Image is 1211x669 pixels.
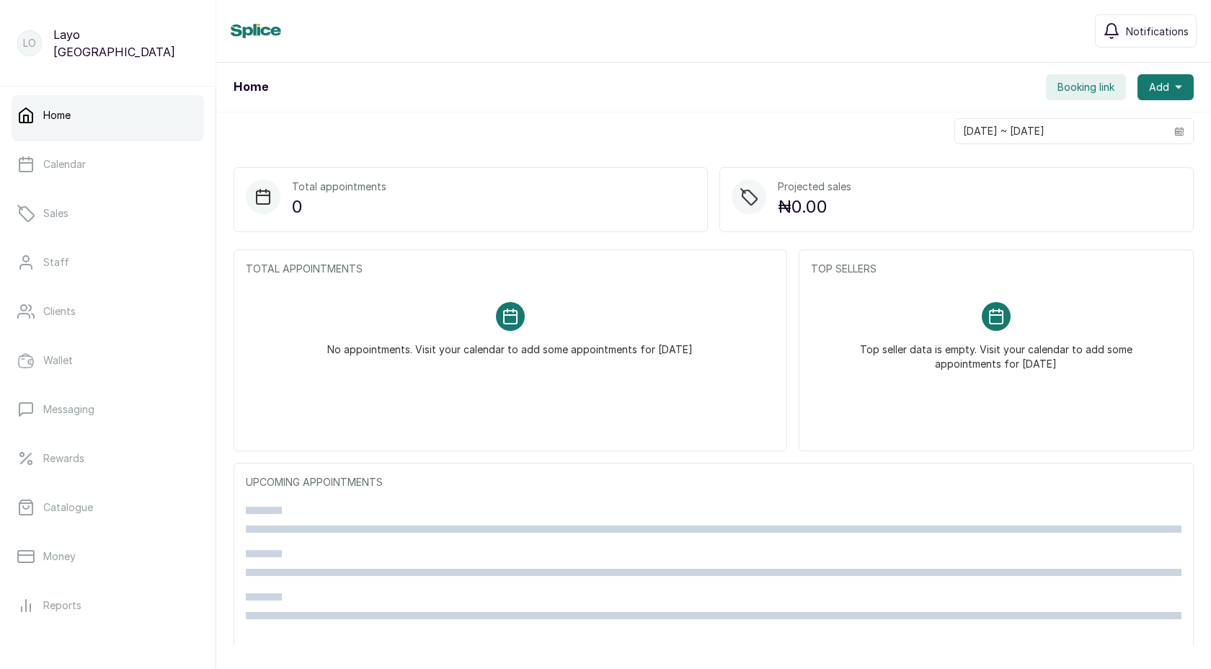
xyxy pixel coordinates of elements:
[43,108,71,123] p: Home
[12,242,204,283] a: Staff
[246,262,775,276] p: TOTAL APPOINTMENTS
[12,95,204,136] a: Home
[43,402,94,417] p: Messaging
[43,598,81,613] p: Reports
[778,180,851,194] p: Projected sales
[327,331,693,357] p: No appointments. Visit your calendar to add some appointments for [DATE]
[1126,24,1189,39] span: Notifications
[778,194,851,220] p: ₦0.00
[43,304,76,319] p: Clients
[292,194,386,220] p: 0
[43,255,69,270] p: Staff
[828,331,1164,371] p: Top seller data is empty. Visit your calendar to add some appointments for [DATE]
[12,487,204,528] a: Catalogue
[12,291,204,332] a: Clients
[292,180,386,194] p: Total appointments
[234,79,268,96] h1: Home
[12,438,204,479] a: Rewards
[955,119,1166,143] input: Select date
[23,36,36,50] p: LO
[43,549,76,564] p: Money
[12,585,204,626] a: Reports
[12,144,204,185] a: Calendar
[1149,80,1169,94] span: Add
[1137,74,1194,100] button: Add
[53,26,198,61] p: Layo [GEOGRAPHIC_DATA]
[1046,74,1126,100] button: Booking link
[1095,14,1197,48] button: Notifications
[43,451,84,466] p: Rewards
[43,157,86,172] p: Calendar
[1057,80,1114,94] span: Booking link
[12,536,204,577] a: Money
[43,500,93,515] p: Catalogue
[246,475,1181,489] p: UPCOMING APPOINTMENTS
[811,262,1181,276] p: TOP SELLERS
[12,389,204,430] a: Messaging
[43,353,73,368] p: Wallet
[12,340,204,381] a: Wallet
[1174,126,1184,136] svg: calendar
[43,206,68,221] p: Sales
[12,193,204,234] a: Sales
